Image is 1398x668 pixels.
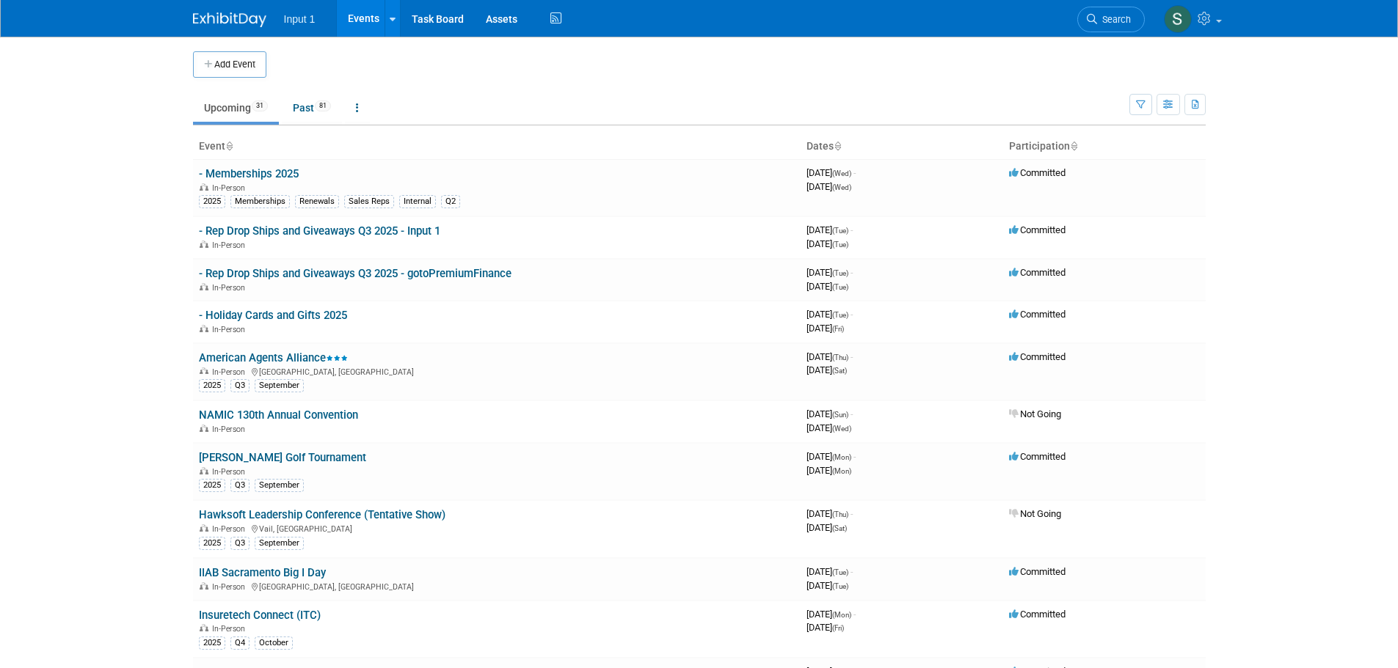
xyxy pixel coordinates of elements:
span: In-Person [212,425,250,434]
span: - [851,267,853,278]
span: [DATE] [807,238,848,249]
div: Q4 [230,636,250,650]
span: Committed [1009,451,1066,462]
span: (Sat) [832,367,847,375]
a: Insuretech Connect (ITC) [199,609,321,622]
span: In-Person [212,582,250,592]
div: Vail, [GEOGRAPHIC_DATA] [199,522,795,534]
div: 2025 [199,636,225,650]
button: Add Event [193,51,266,78]
span: (Fri) [832,325,844,333]
span: (Mon) [832,453,851,461]
img: ExhibitDay [193,12,266,27]
span: Committed [1009,566,1066,577]
th: Participation [1003,134,1206,159]
span: (Wed) [832,169,851,177]
th: Dates [801,134,1003,159]
span: In-Person [212,283,250,293]
span: [DATE] [807,522,847,533]
img: In-Person Event [200,624,208,631]
span: (Wed) [832,183,851,191]
span: Search [1097,14,1131,25]
div: September [255,379,304,392]
span: (Tue) [832,227,848,235]
img: In-Person Event [200,325,208,332]
span: [DATE] [807,267,853,278]
span: (Tue) [832,582,848,590]
span: [DATE] [807,465,851,476]
div: Internal [399,195,436,208]
span: (Tue) [832,241,848,249]
span: (Fri) [832,624,844,632]
span: (Mon) [832,611,851,619]
span: [DATE] [807,364,847,375]
a: Sort by Participation Type [1070,140,1077,152]
a: - Rep Drop Ships and Giveaways Q3 2025 - Input 1 [199,224,440,238]
span: In-Person [212,367,250,377]
span: [DATE] [807,508,853,519]
img: In-Person Event [200,367,208,375]
span: In-Person [212,524,250,534]
a: Upcoming31 [193,94,279,122]
span: - [853,609,856,620]
div: October [255,636,293,650]
span: (Tue) [832,568,848,576]
a: - Rep Drop Ships and Giveaways Q3 2025 - gotoPremiumFinance [199,267,511,280]
span: (Tue) [832,283,848,291]
span: 31 [252,100,268,111]
span: [DATE] [807,566,853,577]
span: [DATE] [807,580,848,591]
th: Event [193,134,801,159]
span: Committed [1009,351,1066,362]
span: Committed [1009,167,1066,178]
span: - [851,224,853,235]
span: [DATE] [807,351,853,362]
a: - Holiday Cards and Gifts 2025 [199,309,347,322]
a: Sort by Start Date [834,140,841,152]
div: [GEOGRAPHIC_DATA], [GEOGRAPHIC_DATA] [199,580,795,592]
span: In-Person [212,624,250,634]
span: [DATE] [807,181,851,192]
span: - [851,508,853,519]
span: - [851,351,853,362]
img: In-Person Event [200,241,208,248]
span: (Sat) [832,524,847,532]
div: [GEOGRAPHIC_DATA], [GEOGRAPHIC_DATA] [199,365,795,377]
span: (Tue) [832,269,848,277]
span: [DATE] [807,167,856,178]
span: Committed [1009,224,1066,235]
a: NAMIC 130th Annual Convention [199,408,358,422]
span: (Wed) [832,425,851,433]
span: In-Person [212,241,250,250]
span: Not Going [1009,408,1061,419]
span: Committed [1009,309,1066,320]
span: In-Person [212,325,250,334]
span: (Thu) [832,510,848,518]
a: American Agents Alliance [199,351,348,364]
span: [DATE] [807,422,851,433]
div: September [255,537,304,550]
span: [DATE] [807,323,844,334]
span: In-Person [212,183,250,193]
a: - Memberships 2025 [199,167,299,180]
a: IIAB Sacramento Big I Day [199,566,326,579]
span: In-Person [212,467,250,477]
img: In-Person Event [200,467,208,474]
div: Renewals [295,195,339,208]
a: Search [1077,7,1145,32]
a: Past81 [282,94,342,122]
span: [DATE] [807,408,853,419]
img: In-Person Event [200,425,208,432]
div: 2025 [199,537,225,550]
img: In-Person Event [200,582,208,590]
img: In-Person Event [200,524,208,532]
span: Committed [1009,609,1066,620]
span: (Mon) [832,467,851,475]
span: [DATE] [807,622,844,633]
span: Committed [1009,267,1066,278]
span: [DATE] [807,224,853,235]
span: - [851,408,853,419]
img: Susan Stout [1164,5,1192,33]
span: - [853,167,856,178]
span: - [851,566,853,577]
